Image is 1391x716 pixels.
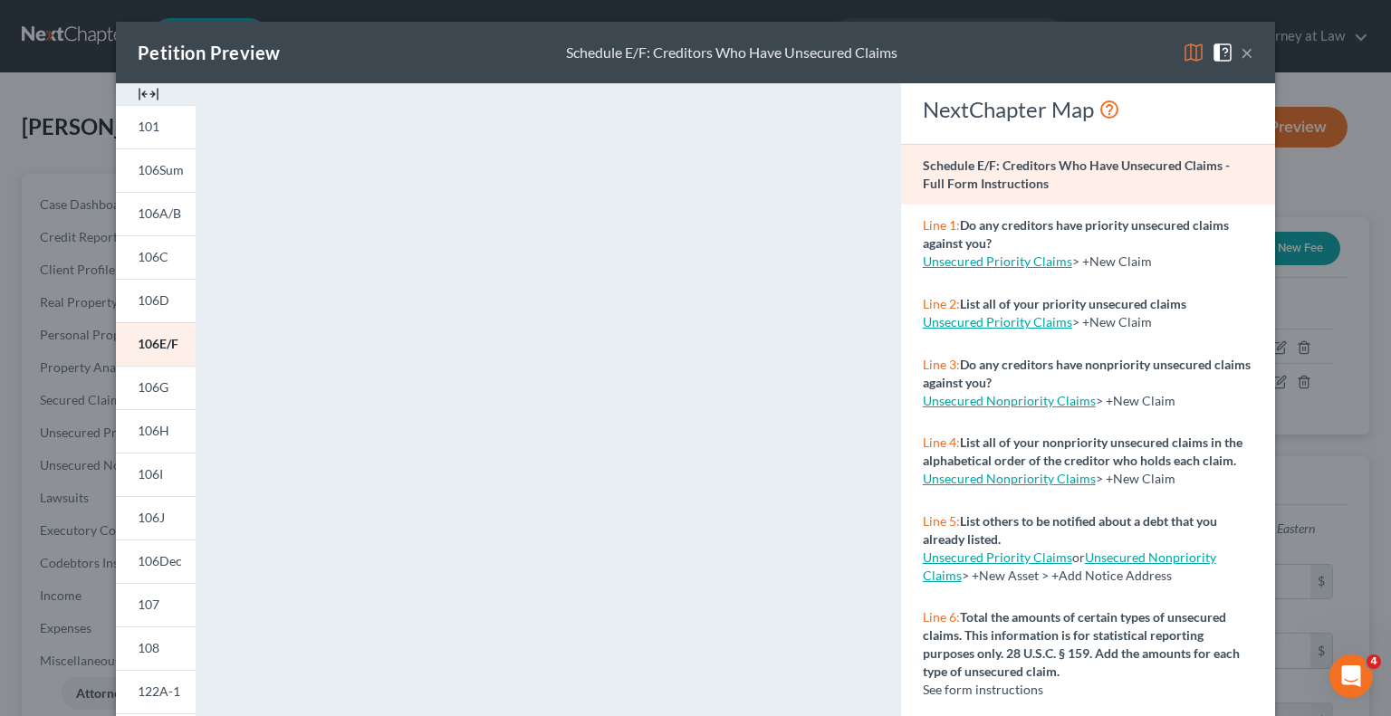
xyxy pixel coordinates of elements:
[138,510,165,525] span: 106J
[923,158,1230,191] strong: Schedule E/F: Creditors Who Have Unsecured Claims - Full Form Instructions
[923,513,960,529] span: Line 5:
[1096,393,1175,408] span: > +New Claim
[1072,253,1152,269] span: > +New Claim
[138,249,168,264] span: 106C
[1241,42,1253,63] button: ×
[923,95,1253,124] div: NextChapter Map
[116,148,196,192] a: 106Sum
[923,513,1217,547] strong: List others to be notified about a debt that you already listed.
[116,409,196,453] a: 106H
[116,279,196,322] a: 106D
[138,553,182,568] span: 106Dec
[138,205,181,221] span: 106A/B
[923,549,1085,565] span: or
[923,217,960,233] span: Line 1:
[138,466,163,482] span: 106I
[1183,42,1204,63] img: map-eea8200ae884c6f1103ae1953ef3d486a96c86aabb227e865a55264e3737af1f.svg
[138,423,169,438] span: 106H
[116,192,196,235] a: 106A/B
[116,235,196,279] a: 106C
[923,357,1251,390] strong: Do any creditors have nonpriority unsecured claims against you?
[923,253,1072,269] a: Unsecured Priority Claims
[116,366,196,409] a: 106G
[923,609,960,625] span: Line 6:
[138,119,159,134] span: 101
[1329,654,1373,698] iframe: Intercom live chat
[116,453,196,496] a: 106I
[138,640,159,655] span: 108
[923,682,1043,697] span: See form instructions
[923,296,960,311] span: Line 2:
[923,434,1242,468] strong: List all of your nonpriority unsecured claims in the alphabetical order of the creditor who holds...
[923,471,1096,486] a: Unsecured Nonpriority Claims
[1212,42,1233,63] img: help-close-5ba153eb36485ed6c1ea00a893f15db1cb9b99d6cae46e1a8edb6c62d00a1a76.svg
[923,434,960,450] span: Line 4:
[923,393,1096,408] a: Unsecured Nonpriority Claims
[138,379,168,395] span: 106G
[923,314,1072,329] a: Unsecured Priority Claims
[566,43,897,63] div: Schedule E/F: Creditors Who Have Unsecured Claims
[116,583,196,626] a: 107
[923,549,1072,565] a: Unsecured Priority Claims
[1072,314,1152,329] span: > +New Claim
[116,322,196,366] a: 106E/F
[116,670,196,713] a: 122A-1
[138,292,169,308] span: 106D
[116,496,196,539] a: 106J
[923,357,960,372] span: Line 3:
[138,683,180,699] span: 122A-1
[1096,471,1175,486] span: > +New Claim
[138,162,184,177] span: 106Sum
[923,609,1240,679] strong: Total the amounts of certain types of unsecured claims. This information is for statistical repor...
[1367,654,1381,669] span: 4
[116,626,196,670] a: 108
[923,217,1229,251] strong: Do any creditors have priority unsecured claims against you?
[960,296,1186,311] strong: List all of your priority unsecured claims
[116,105,196,148] a: 101
[138,40,280,65] div: Petition Preview
[923,549,1216,583] span: > +New Asset > +Add Notice Address
[138,336,178,351] span: 106E/F
[116,539,196,583] a: 106Dec
[138,597,159,612] span: 107
[923,549,1216,583] a: Unsecured Nonpriority Claims
[138,83,159,105] img: expand-e0f6d898513216a626fdd78e52531dac95497ffd26381d4c15ee2fc46db09dca.svg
